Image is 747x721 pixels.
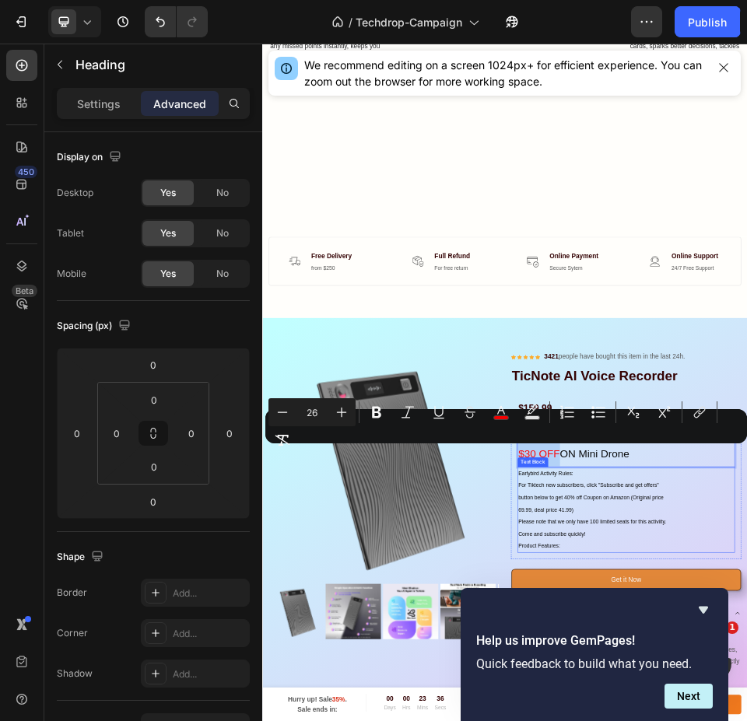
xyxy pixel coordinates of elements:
p: For free return [331,424,410,439]
span: No [216,267,229,281]
div: Corner [57,626,88,640]
div: Display on [57,147,124,168]
div: Border [57,586,87,600]
input: 0 [138,353,169,376]
span: No [216,226,229,240]
div: Help us improve GemPages! [476,600,713,709]
div: Spacing (px) [57,316,134,337]
strong: 3421 [542,596,570,609]
input: 0px [180,422,203,445]
input: 0px [105,422,128,445]
div: Shadow [57,667,93,681]
p: Free Delivery [93,399,182,418]
span: Yes [160,226,176,240]
input: 0px [139,388,170,411]
p: Settings [77,96,121,112]
div: Publish [688,14,727,30]
div: Add... [173,586,246,600]
div: We recommend editing on a screen 1024px+ for efficient experience. You can zoom out the browser f... [304,57,707,89]
p: Online Payment [552,399,656,418]
p: Secure Sytem [552,424,656,439]
div: Mobile [57,267,86,281]
h2: Help us improve GemPages! [476,632,713,650]
div: 450 [15,166,37,178]
button: Publish [675,6,740,37]
span: Techdrop-Campaign [356,14,462,30]
div: Add... [173,667,246,681]
input: 0 [65,422,89,445]
span: / [349,14,352,30]
p: Quick feedback to build what you need. [476,656,713,671]
span: No [216,186,229,200]
div: Editor contextual toolbar [265,409,747,443]
p: Heading [75,55,244,74]
input: 0 [218,422,241,445]
p: from $250 [93,424,182,439]
span: Yes [160,186,176,200]
span: Yes [160,267,176,281]
button: Next question [665,684,713,709]
div: Shape [57,547,107,568]
div: Beta [12,285,37,297]
input: 0px [139,455,170,478]
div: Add... [173,627,246,641]
div: Tablet [57,226,84,240]
p: Advanced [153,96,206,112]
p: Full Refund [331,399,410,418]
input: 0 [138,490,169,513]
button: Hide survey [694,600,713,619]
iframe: Design area [262,44,747,721]
div: Undo/Redo [145,6,208,37]
span: 1 [726,621,738,634]
div: Desktop [57,186,93,200]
